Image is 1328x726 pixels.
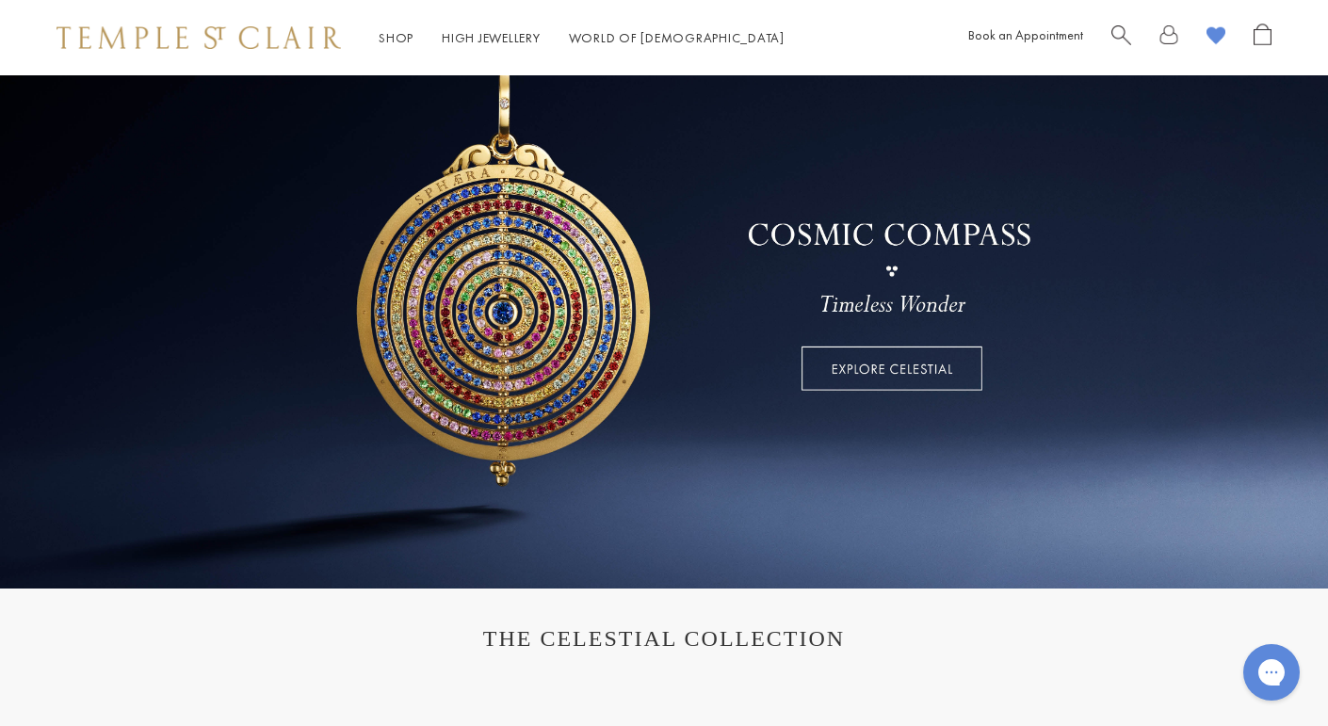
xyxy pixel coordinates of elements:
a: High JewelleryHigh Jewellery [442,29,541,46]
a: ShopShop [379,29,413,46]
h1: THE CELESTIAL COLLECTION [75,626,1253,652]
a: Open Shopping Bag [1254,24,1271,53]
a: Book an Appointment [968,26,1083,43]
img: Temple St. Clair [57,26,341,49]
a: Search [1111,24,1131,53]
nav: Main navigation [379,26,785,50]
a: View Wishlist [1207,24,1225,53]
a: World of [DEMOGRAPHIC_DATA]World of [DEMOGRAPHIC_DATA] [569,29,785,46]
iframe: Gorgias live chat messenger [1234,637,1309,707]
